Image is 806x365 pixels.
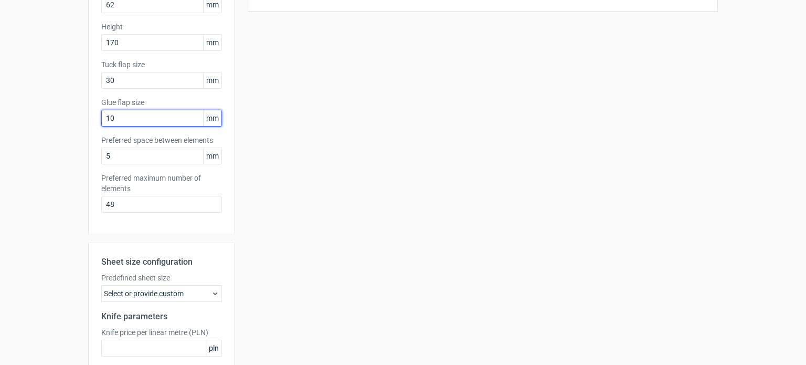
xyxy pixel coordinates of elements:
label: Glue flap size [101,97,222,108]
span: mm [203,35,221,50]
span: pln [206,340,221,356]
label: Height [101,22,222,32]
span: mm [203,148,221,164]
h2: Sheet size configuration [101,256,222,268]
span: mm [203,110,221,126]
label: Knife price per linear metre (PLN) [101,327,222,338]
span: mm [203,72,221,88]
label: Preferred maximum number of elements [101,173,222,194]
label: Preferred space between elements [101,135,222,145]
label: Tuck flap size [101,59,222,70]
div: Select or provide custom [101,285,222,302]
h2: Knife parameters [101,310,222,323]
label: Predefined sheet size [101,273,222,283]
